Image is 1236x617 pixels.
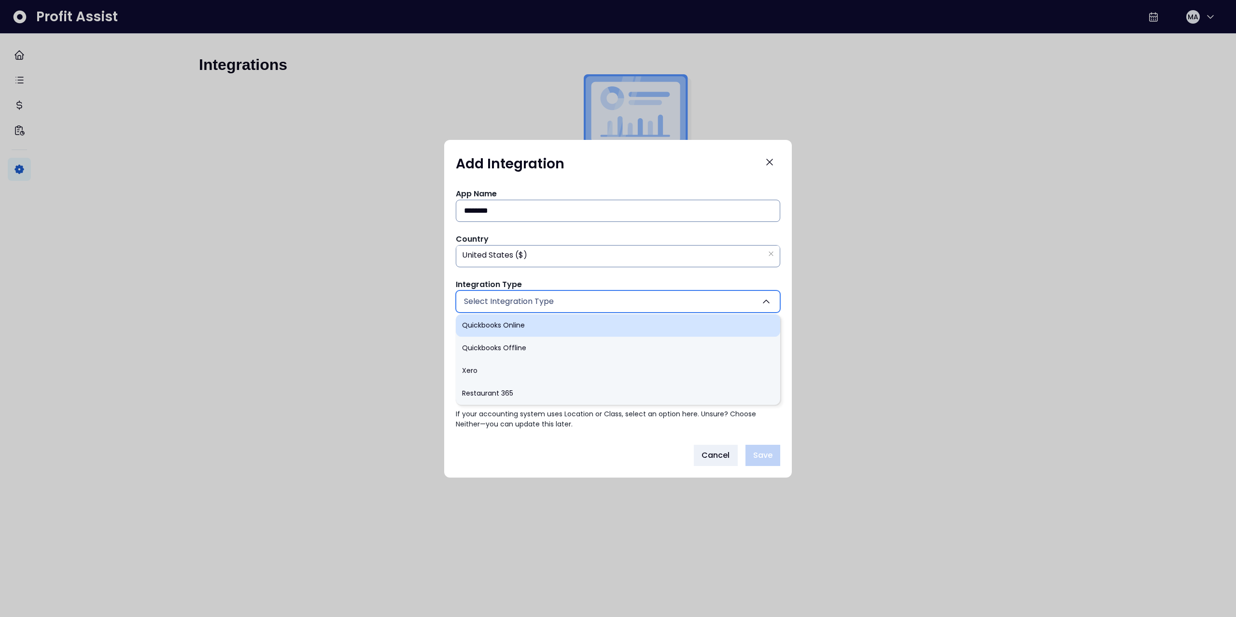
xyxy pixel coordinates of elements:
button: Save [745,445,780,466]
p: If your accounting system uses Location or Class, select an option here. Unsure? Choose Neither—y... [456,409,780,429]
button: Cancel [694,445,738,466]
button: Close [759,151,780,173]
span: Save [753,450,772,461]
button: Clear [768,249,774,259]
li: Restaurant 365 [456,382,780,405]
h1: Add Integration [456,155,564,173]
span: Integration Type [456,279,522,290]
span: Country [456,233,489,245]
span: United States ($) [462,244,527,266]
li: Xero [456,359,780,382]
svg: close [768,251,774,257]
span: Select Integration Type [464,296,554,307]
li: Quickbooks Online [456,314,780,337]
li: Quickbooks Offline [456,337,780,359]
span: App Name [456,188,497,199]
span: Cancel [702,450,730,461]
